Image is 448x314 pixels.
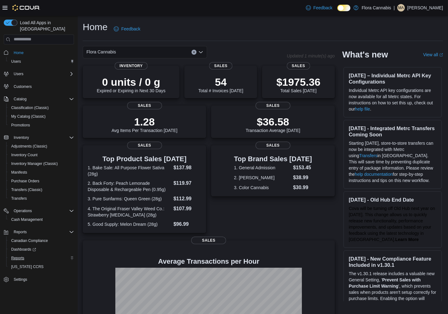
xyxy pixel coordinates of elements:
span: Inventory Manager (Classic) [11,161,58,166]
img: Cova [12,5,40,11]
span: Purchase Orders [11,179,39,184]
nav: Complex example [4,46,74,300]
a: Manifests [9,169,30,176]
span: Reports [11,256,24,261]
button: Inventory Manager (Classic) [6,159,76,168]
a: View allExternal link [423,52,443,57]
strong: Prevent Sales with Purchase Limit Warning [349,277,421,289]
a: Canadian Compliance [9,237,50,244]
button: Users [1,70,76,78]
span: Classification (Classic) [9,104,74,111]
a: Users [9,58,23,65]
h2: What's new [342,50,388,60]
span: Settings [11,275,74,283]
h3: [DATE] - New Compliance Feature Included in v1.30.1 [349,256,436,268]
span: Sales [256,102,290,109]
span: Inventory Count [11,152,38,157]
p: Starting [DATE], store-to-store transfers can now be integrated with Metrc using in [GEOGRAPHIC_D... [349,140,436,184]
span: Users [11,70,74,78]
button: Adjustments (Classic) [6,142,76,151]
span: Dashboards [9,246,74,253]
p: Updated 1 minute(s) ago [287,53,335,58]
span: Promotions [9,121,74,129]
p: 1.28 [112,116,178,128]
span: Sales [127,102,162,109]
span: [US_STATE] CCRS [11,264,44,269]
p: Individual Metrc API key configurations are now available for all Metrc states. For instructions ... [349,87,436,112]
a: Customers [11,83,34,90]
p: | [394,4,395,11]
span: Canadian Compliance [11,238,48,243]
button: Inventory Count [6,151,76,159]
span: Home [11,49,74,57]
span: Sales [209,62,233,70]
span: Home [14,50,24,55]
div: Total Sales [DATE] [276,76,321,93]
h4: Average Transactions per Hour [88,258,330,265]
span: Washington CCRS [9,263,74,271]
dd: $137.98 [173,164,201,171]
span: Adjustments (Classic) [11,144,47,149]
span: Load All Apps in [GEOGRAPHIC_DATA] [17,20,74,32]
button: Transfers [6,194,76,203]
span: Users [11,59,21,64]
dt: 4. The Original Fraser Valley Weed Co.: Strawberry [MEDICAL_DATA] (28g) [88,206,171,218]
span: Reports [9,254,74,262]
span: Sales [256,142,290,149]
button: Inventory [11,134,31,141]
span: Dark Mode [337,11,338,11]
button: Catalog [11,95,29,103]
span: Transfers (Classic) [11,187,42,192]
a: My Catalog (Classic) [9,113,48,120]
span: Manifests [9,169,74,176]
h3: [DATE] - Integrated Metrc Transfers Coming Soon [349,125,436,138]
dt: 3. Color Cannabis [234,184,291,191]
a: Inventory Count [9,151,40,159]
dd: $153.45 [293,164,312,171]
span: Inventory [11,134,74,141]
a: Purchase Orders [9,177,42,185]
span: Sales [127,142,162,149]
a: Classification (Classic) [9,104,51,111]
span: Sales [191,237,226,244]
dt: 2. Back Forty: Peach Lemonade Disposable & Rechargeable Pen (0.95g) [88,180,171,193]
span: Promotions [11,123,30,128]
button: Clear input [192,50,196,55]
dt: 1. Bake Sale: All Purpose Flower Sativa (28g) [88,165,171,177]
span: Users [14,71,23,76]
span: Cash Management [9,216,74,223]
button: Manifests [6,168,76,177]
span: My Catalog (Classic) [9,113,74,120]
span: Catalog [14,97,26,102]
button: Reports [6,254,76,262]
a: Transfers [9,195,29,202]
a: help documentation [355,172,393,177]
button: Reports [1,228,76,236]
button: Customers [1,82,76,91]
dd: $112.99 [173,195,201,203]
span: Dashboards [11,247,36,252]
dd: $38.99 [293,174,312,181]
span: Cova will be turning off Old Hub next year on [DATE]. This change allows us to quickly release ne... [349,206,435,242]
a: Transfers [359,153,377,158]
a: help file [355,107,370,111]
h3: Top Product Sales [DATE] [88,155,201,163]
p: Flora Cannabis [362,4,391,11]
p: $36.58 [246,116,300,128]
a: Cash Management [9,216,45,223]
div: Miguel Ambrosio [397,4,405,11]
a: Adjustments (Classic) [9,143,50,150]
span: Transfers [11,196,27,201]
dt: 3. Pure Sunfarms: Queen Green (28g) [88,196,171,202]
h3: [DATE] – Individual Metrc API Key Configurations [349,72,436,85]
span: Operations [14,208,32,213]
p: [PERSON_NAME] [407,4,443,11]
a: Inventory Manager (Classic) [9,160,60,167]
span: Canadian Compliance [9,237,74,244]
span: Operations [11,207,74,215]
span: My Catalog (Classic) [11,114,46,119]
button: Classification (Classic) [6,103,76,112]
button: Settings [1,275,76,284]
button: Purchase Orders [6,177,76,185]
span: Feedback [313,5,332,11]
